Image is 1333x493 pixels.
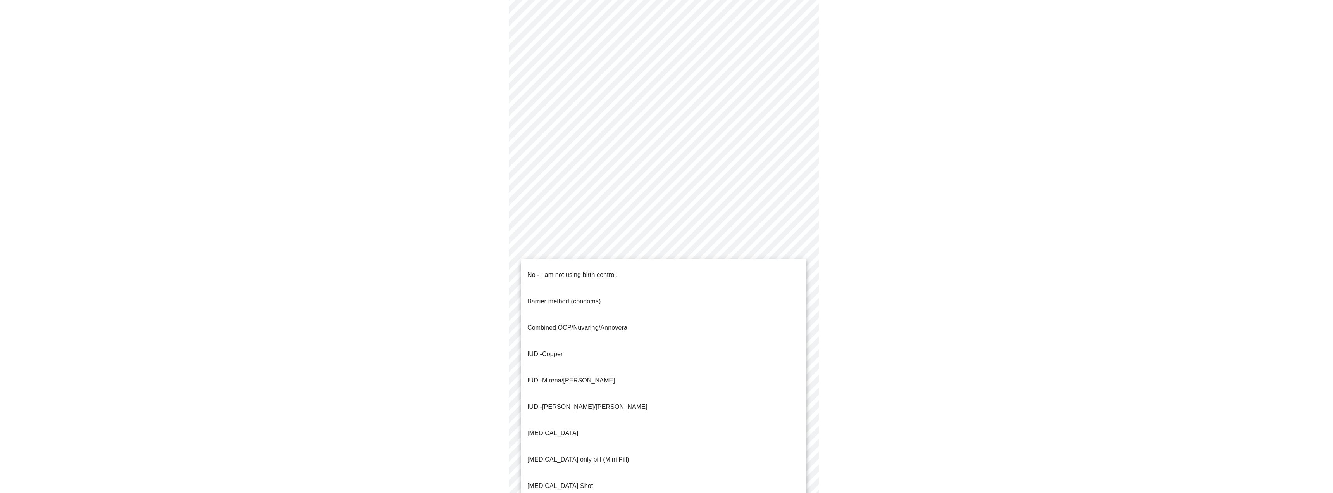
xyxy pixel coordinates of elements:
span: IUD - [527,351,542,357]
p: IUD - [527,376,615,385]
p: [MEDICAL_DATA] only pill (Mini Pill) [527,455,629,464]
p: Combined OCP/Nuvaring/Annovera [527,323,627,332]
p: [MEDICAL_DATA] [527,429,578,438]
span: IUD - [527,403,542,410]
p: Copper [527,349,563,359]
p: Barrier method (condoms) [527,297,601,306]
p: [MEDICAL_DATA] Shot [527,481,593,491]
span: Mirena/[PERSON_NAME] [542,377,615,384]
p: [PERSON_NAME]/[PERSON_NAME] [527,402,648,412]
p: No - I am not using birth control. [527,270,618,280]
